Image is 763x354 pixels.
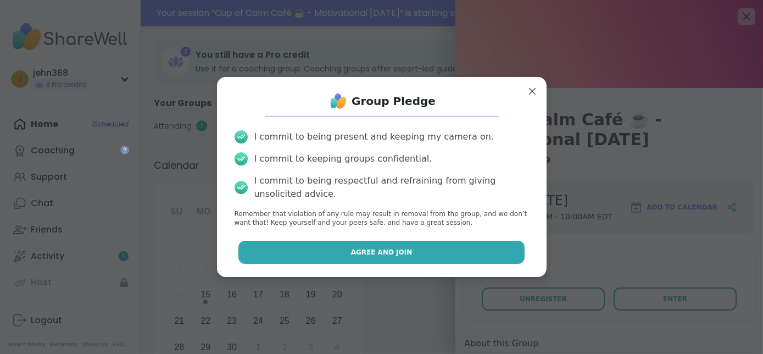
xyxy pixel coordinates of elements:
iframe: Spotlight [120,146,129,154]
div: I commit to being present and keeping my camera on. [254,130,494,143]
div: I commit to keeping groups confidential. [254,152,432,165]
span: Agree and Join [351,247,413,257]
button: Agree and Join [238,241,525,264]
img: ShareWell Logo [327,90,349,112]
p: Remember that violation of any rule may result in removal from the group, and we don’t want that!... [235,209,529,228]
h1: Group Pledge [352,93,436,109]
div: I commit to being respectful and refraining from giving unsolicited advice. [254,174,529,201]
